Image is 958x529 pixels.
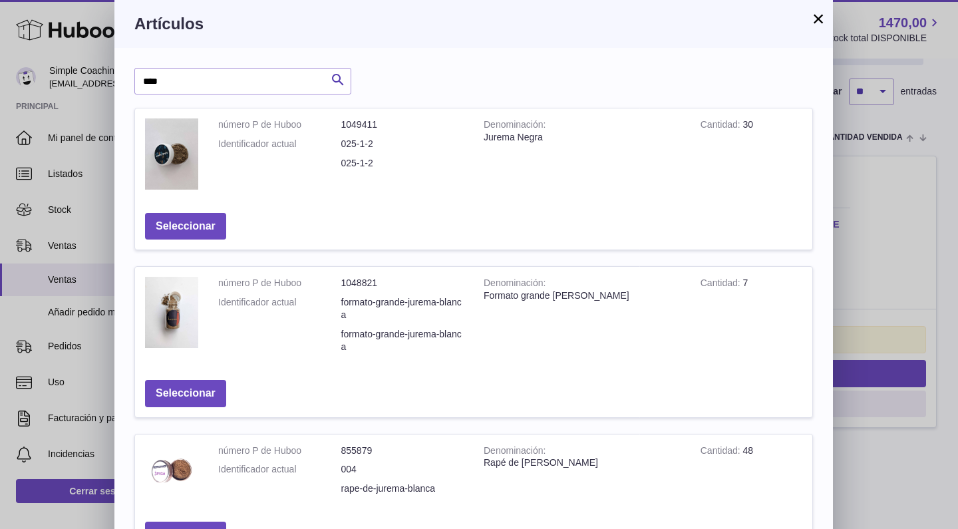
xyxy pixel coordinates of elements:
[145,118,198,189] img: Jurema Negra
[341,157,464,170] dd: 025-1-2
[134,13,813,35] h3: Artículos
[218,138,341,150] dt: Identificador actual
[484,456,681,469] div: Rapé de [PERSON_NAME]
[701,277,743,291] strong: Cantidad
[145,444,198,498] img: Rapé de Jurema Blanca
[341,277,464,289] dd: 1048821
[218,277,341,289] dt: número P de Huboo
[218,296,341,321] dt: Identificador actual
[691,108,812,202] td: 30
[341,444,464,457] dd: 855879
[810,11,826,27] button: ×
[484,445,546,459] strong: Denominación
[484,289,681,302] div: Formato grande [PERSON_NAME]
[341,138,464,150] dd: 025-1-2
[218,463,341,476] dt: Identificador actual
[341,328,464,353] dd: formato-grande-jurema-blanca
[341,482,464,495] dd: rape-de-jurema-blanca
[484,131,681,144] div: Jurema Negra
[218,118,341,131] dt: número P de Huboo
[691,267,812,369] td: 7
[341,463,464,476] dd: 004
[484,119,546,133] strong: Denominación
[701,445,743,459] strong: Cantidad
[145,277,198,347] img: Formato grande Jurema Blanca
[145,213,226,240] button: Seleccionar
[341,296,464,321] dd: formato-grande-jurema-blanca
[701,119,743,133] strong: Cantidad
[218,444,341,457] dt: número P de Huboo
[341,118,464,131] dd: 1049411
[145,380,226,407] button: Seleccionar
[691,435,812,512] td: 48
[484,277,546,291] strong: Denominación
